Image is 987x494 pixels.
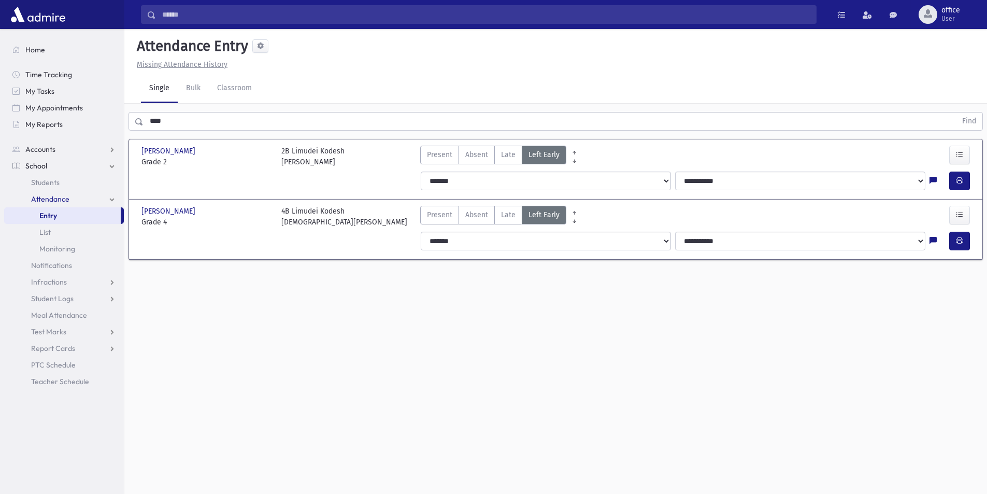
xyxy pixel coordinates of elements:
span: Entry [39,211,57,220]
a: Student Logs [4,290,124,307]
div: AttTypes [420,146,566,167]
div: AttTypes [420,206,566,228]
a: Missing Attendance History [133,60,227,69]
a: Meal Attendance [4,307,124,323]
a: Classroom [209,74,260,103]
span: [PERSON_NAME] [141,146,197,157]
u: Missing Attendance History [137,60,227,69]
h5: Attendance Entry [133,37,248,55]
a: My Reports [4,116,124,133]
img: AdmirePro [8,4,68,25]
span: Left Early [528,149,560,160]
a: PTC Schedule [4,357,124,373]
span: Report Cards [31,344,75,353]
span: Test Marks [31,327,66,336]
a: Attendance [4,191,124,207]
a: My Appointments [4,100,124,116]
span: Absent [465,209,488,220]
span: Monitoring [39,244,75,253]
span: Absent [465,149,488,160]
a: Teacher Schedule [4,373,124,390]
span: Present [427,209,452,220]
a: Infractions [4,274,124,290]
span: School [25,161,47,171]
a: Students [4,174,124,191]
a: Report Cards [4,340,124,357]
span: Present [427,149,452,160]
button: Find [956,112,982,130]
a: Bulk [178,74,209,103]
span: Home [25,45,45,54]
a: School [4,158,124,174]
span: Infractions [31,277,67,287]
span: Notifications [31,261,72,270]
a: Time Tracking [4,66,124,83]
span: List [39,228,51,237]
span: PTC Schedule [31,360,76,370]
span: Late [501,149,516,160]
span: [PERSON_NAME] [141,206,197,217]
div: 4B Limudei Kodesh [DEMOGRAPHIC_DATA][PERSON_NAME] [281,206,407,228]
span: office [941,6,960,15]
a: Notifications [4,257,124,274]
span: My Appointments [25,103,83,112]
span: Late [501,209,516,220]
a: List [4,224,124,241]
span: My Reports [25,120,63,129]
a: Test Marks [4,323,124,340]
input: Search [156,5,816,24]
span: My Tasks [25,87,54,96]
span: Students [31,178,60,187]
span: Meal Attendance [31,310,87,320]
span: Teacher Schedule [31,377,89,386]
span: User [941,15,960,23]
span: Left Early [528,209,560,220]
a: My Tasks [4,83,124,100]
a: Home [4,41,124,58]
span: Attendance [31,194,69,204]
span: Grade 2 [141,157,271,167]
span: Accounts [25,145,55,154]
a: Accounts [4,141,124,158]
span: Time Tracking [25,70,72,79]
div: 2B Limudei Kodesh [PERSON_NAME] [281,146,345,167]
a: Single [141,74,178,103]
a: Monitoring [4,241,124,257]
span: Grade 4 [141,217,271,228]
a: Entry [4,207,121,224]
span: Student Logs [31,294,74,303]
